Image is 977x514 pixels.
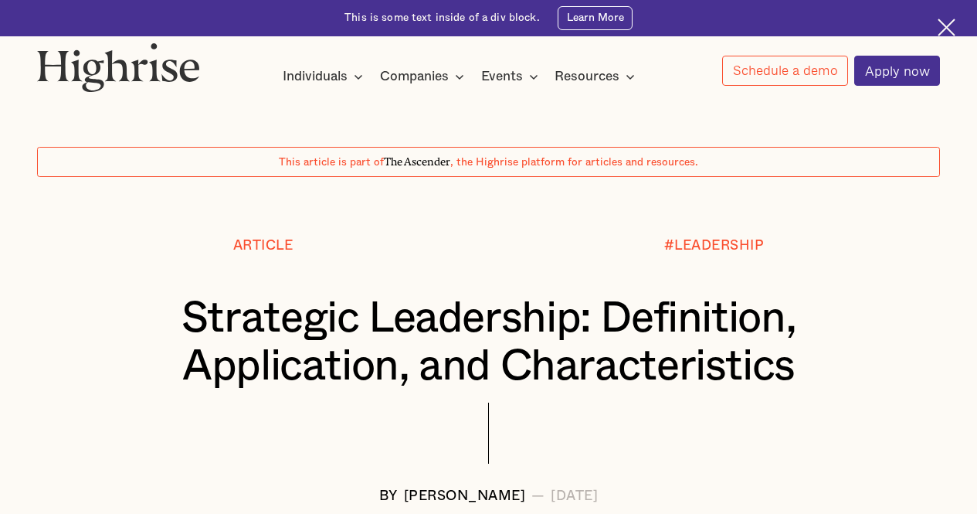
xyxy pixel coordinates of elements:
div: [PERSON_NAME] [404,488,526,504]
div: #LEADERSHIP [664,238,765,254]
span: This article is part of [279,157,384,168]
div: Article [233,238,293,254]
span: The Ascender [384,153,450,166]
div: Events [481,67,543,86]
a: Learn More [558,6,633,30]
div: BY [379,488,398,504]
div: Resources [555,67,639,86]
div: Companies [380,67,469,86]
div: Individuals [283,67,368,86]
div: — [531,488,545,504]
div: Events [481,67,523,86]
div: This is some text inside of a div block. [344,11,540,26]
span: , the Highrise platform for articles and resources. [450,157,698,168]
div: [DATE] [551,488,598,504]
div: Resources [555,67,619,86]
img: Cross icon [938,19,955,36]
div: Companies [380,67,449,86]
h1: Strategic Leadership: Definition, Application, and Characteristics [75,295,902,391]
div: Individuals [283,67,348,86]
a: Apply now [854,56,940,86]
img: Highrise logo [37,43,200,92]
a: Schedule a demo [722,56,848,86]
